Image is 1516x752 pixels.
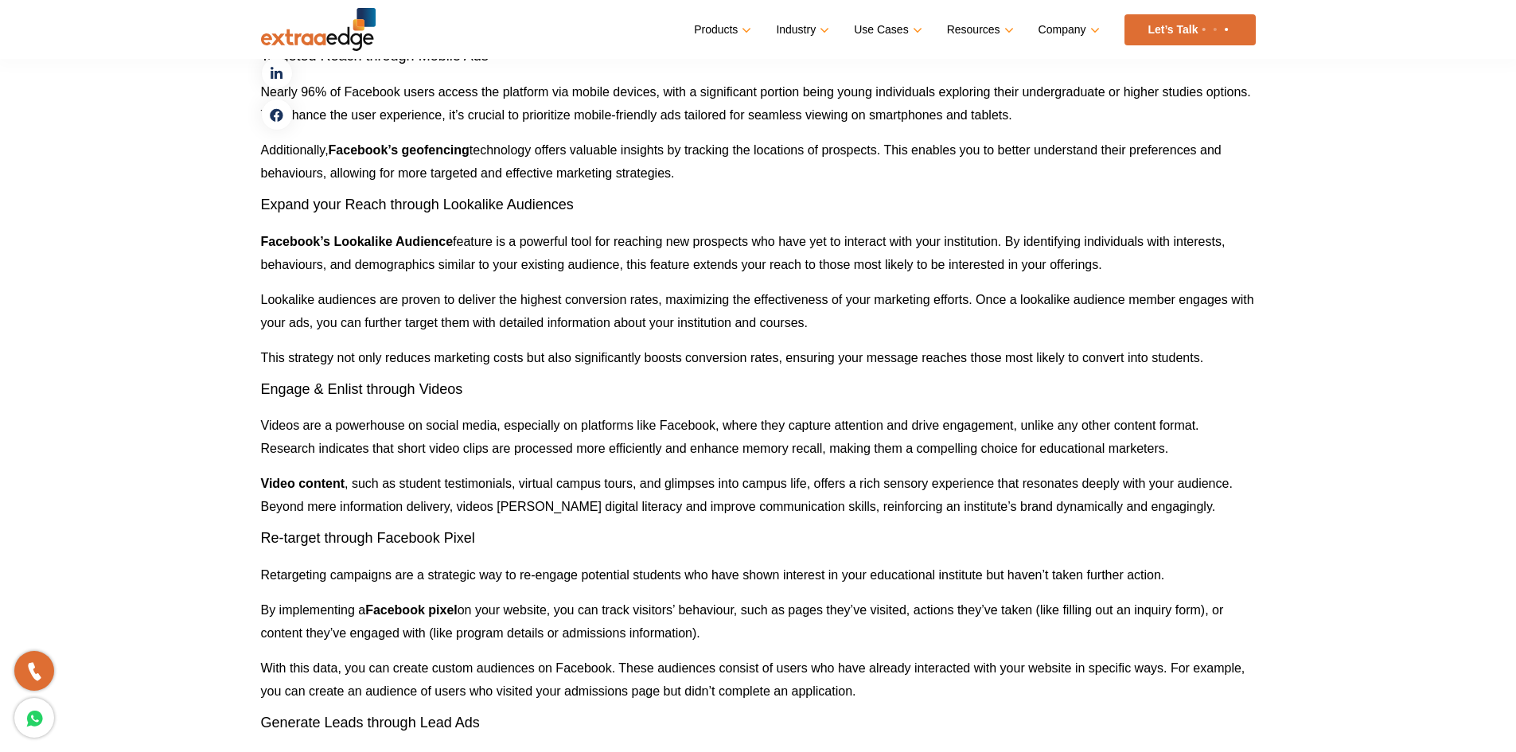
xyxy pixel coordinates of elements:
a: linkedin [261,57,293,89]
span: , such as student testimonials, virtual campus tours, and glimpses into campus life, offers a ric... [261,477,1233,513]
a: Resources [947,18,1011,41]
span: Re-target through Facebook Pixel [261,530,475,546]
span: Generate Leads through Lead Ads [261,715,480,731]
a: Company [1039,18,1097,41]
span: By implementing a [261,603,366,617]
span: Additionally, [261,143,329,157]
span: Engage & Enlist through Videos [261,381,463,397]
a: Products [694,18,748,41]
a: Let’s Talk [1124,14,1256,45]
span: feature is a powerful tool for reaching new prospects who have yet to interact with your institut... [261,235,1226,271]
b: Facebook’s geofencing [329,143,470,157]
a: Industry [776,18,826,41]
span: Videos are a powerhouse on social media, especially on platforms like Facebook, where they captur... [261,419,1199,455]
span: on your website, you can track visitors’ behaviour, such as pages they’ve visited, actions they’v... [261,603,1224,640]
b: Video content [261,477,345,490]
span: This strategy not only reduces marketing costs but also significantly boosts conversion rates, en... [261,351,1204,364]
span: Retargeting campaigns are a strategic way to re-engage potential students who have shown interest... [261,568,1165,582]
span: With this data, you can create custom audiences on Facebook. These audiences consist of users who... [261,661,1245,698]
span: technology offers valuable insights by tracking the locations of prospects. This enables you to b... [261,143,1222,180]
b: Facebook pixel [365,603,458,617]
b: Facebook’s Lookalike Audience [261,235,454,248]
span: Expand your Reach through Lookalike Audiences [261,197,574,212]
span: Nearly 96% of Facebook users access the platform via mobile devices, with a significant portion b... [261,85,1251,122]
a: facebook [261,99,293,131]
span: Lookalike audiences are proven to deliver the highest conversion rates, maximizing the effectiven... [261,293,1254,329]
span: Targeted Reach through Mobile Ads [261,48,489,64]
a: Use Cases [854,18,918,41]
